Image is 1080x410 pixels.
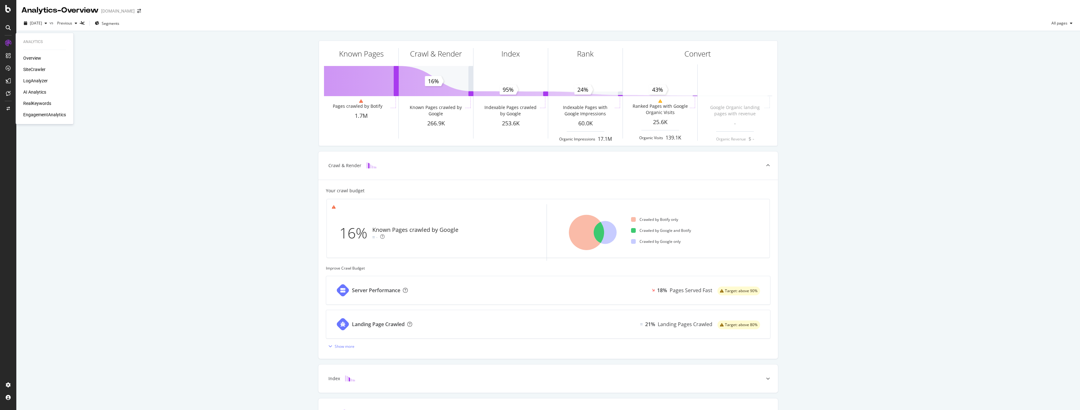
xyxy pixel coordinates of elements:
[717,320,760,329] div: warning label
[50,20,55,25] span: vs
[1049,20,1067,26] span: All pages
[21,18,50,28] button: [DATE]
[345,375,355,381] img: block-icon
[725,289,758,293] span: Target: above 90%
[328,162,361,169] div: Crawl & Render
[326,310,770,339] a: Landing Page CrawledEqual21%Landing Pages Crawledwarning label
[326,276,770,305] a: Server Performance18%Pages Served Fastwarning label
[631,239,681,244] div: Crawled by Google only
[326,188,364,194] div: Your crawl budget
[326,341,354,351] button: Show more
[548,119,623,128] div: 60.0K
[102,21,119,26] span: Segments
[352,287,400,294] div: Server Performance
[657,287,667,294] div: 18%
[399,119,473,128] div: 266.9K
[410,48,462,59] div: Crawl & Render
[339,48,384,59] div: Known Pages
[372,236,375,238] img: Equal
[366,162,376,168] img: block-icon
[645,321,655,328] div: 21%
[501,48,520,59] div: Index
[598,135,612,143] div: 17.1M
[335,344,354,349] div: Show more
[137,9,141,13] div: arrow-right-arrow-left
[631,217,678,222] div: Crawled by Botify only
[577,48,594,59] div: Rank
[101,8,135,14] div: [DOMAIN_NAME]
[408,104,464,117] div: Known Pages crawled by Google
[339,223,372,243] div: 16%
[473,119,548,128] div: 253.6K
[717,287,760,295] div: warning label
[640,323,643,325] img: Equal
[23,39,66,45] div: Analytics
[482,104,538,117] div: Indexable Pages crawled by Google
[23,78,48,84] a: LogAnalyzer
[23,66,46,73] a: SiteCrawler
[631,228,691,233] div: Crawled by Google and Botify
[658,321,712,328] div: Landing Pages Crawled
[30,20,42,26] span: 2025 Oct. 2nd
[328,375,340,382] div: Index
[23,55,41,61] a: Overview
[326,265,770,271] div: Improve Crawl Budget
[92,18,122,28] button: Segments
[55,20,72,26] span: Previous
[557,104,613,117] div: Indexable Pages with Google Impressions
[352,321,405,328] div: Landing Page Crawled
[55,18,80,28] button: Previous
[376,234,378,240] div: -
[670,287,712,294] div: Pages Served Fast
[1049,18,1075,28] button: All pages
[324,112,398,120] div: 1.7M
[23,112,66,118] a: EngagementAnalytics
[21,5,99,16] div: Analytics - Overview
[333,103,382,109] div: Pages crawled by Botify
[559,136,595,142] div: Organic Impressions
[23,100,51,107] a: RealKeywords
[23,89,46,95] a: AI Analytics
[725,323,758,327] span: Target: above 80%
[372,226,458,234] div: Known Pages crawled by Google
